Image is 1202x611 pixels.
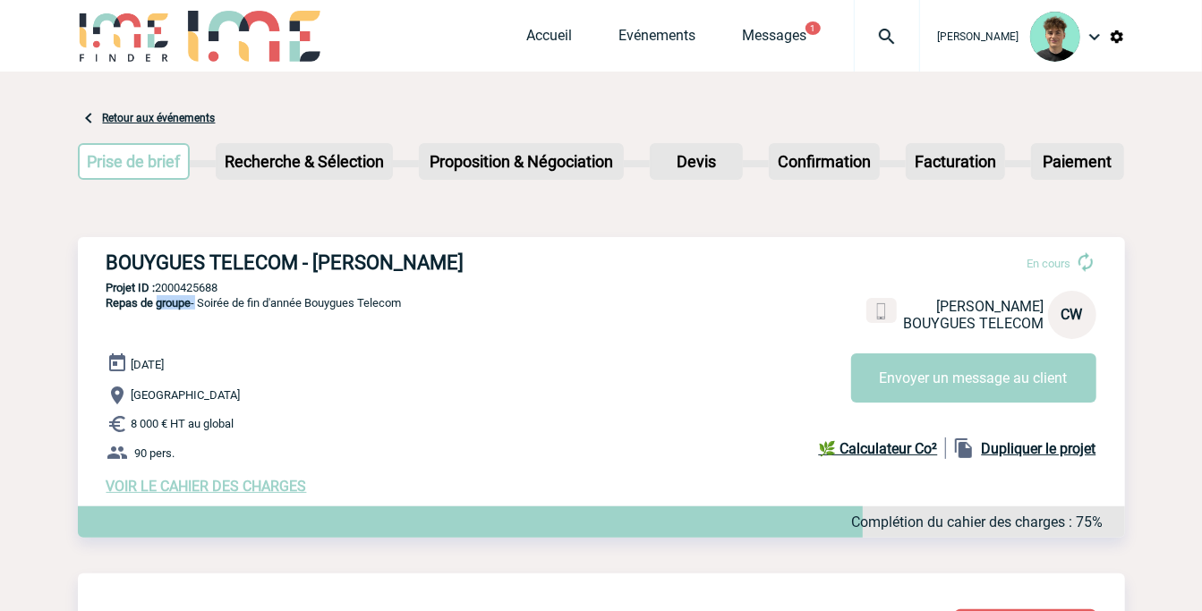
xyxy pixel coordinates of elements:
a: Retour aux événements [103,112,216,124]
p: Devis [652,145,741,178]
span: - Soirée de fin d'année Bouygues Telecom [107,296,402,310]
b: 🌿 Calculateur Co² [819,440,938,457]
p: Facturation [908,145,1003,178]
b: Dupliquer le projet [982,440,1096,457]
img: file_copy-black-24dp.png [953,437,975,459]
span: 8 000 € HT au global [132,418,234,431]
h3: BOUYGUES TELECOM - [PERSON_NAME] [107,251,644,274]
a: 🌿 Calculateur Co² [819,437,946,459]
span: [PERSON_NAME] [937,298,1044,315]
p: Prise de brief [80,145,189,178]
img: portable.png [874,303,890,319]
a: Accueil [527,27,573,52]
button: 1 [806,21,821,35]
span: En cours [1027,257,1071,270]
p: Proposition & Négociation [421,145,622,178]
button: Envoyer un message au client [851,353,1096,403]
a: Evénements [619,27,696,52]
b: Projet ID : [107,281,156,294]
span: [GEOGRAPHIC_DATA] [132,389,241,403]
p: Recherche & Sélection [217,145,391,178]
span: CW [1061,306,1083,323]
p: 2000425688 [78,281,1125,294]
p: Confirmation [771,145,878,178]
span: [DATE] [132,358,165,371]
a: Messages [743,27,807,52]
span: 90 pers. [135,446,175,460]
p: Paiement [1033,145,1122,178]
img: IME-Finder [78,11,171,62]
span: [PERSON_NAME] [938,30,1019,43]
a: VOIR LE CAHIER DES CHARGES [107,478,307,495]
img: 131612-0.png [1030,12,1080,62]
span: BOUYGUES TELECOM [904,315,1044,332]
span: Repas de groupe [107,296,192,310]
